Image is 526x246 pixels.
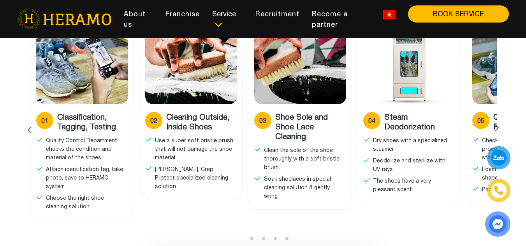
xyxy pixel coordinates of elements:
img: checked.svg [36,136,43,143]
font: Franchise [165,10,200,18]
a: About us [118,5,159,33]
font: Steam Deodorization [384,112,435,131]
img: checked.svg [472,165,479,172]
a: Recruitment [249,5,306,22]
font: Attach identification tag, take photo, save to HERAMO system [46,166,123,189]
img: checked.svg [36,165,43,172]
font: 01 [41,117,48,124]
img: checked.svg [254,146,261,153]
img: phone-icon [494,186,503,195]
font: Dry shoes with a specialized steamer [373,137,447,152]
img: Heramo shoe cleaning process inside and out [145,31,237,104]
img: checked.svg [472,136,479,143]
font: About us [124,10,146,28]
font: Recruitment [255,10,299,18]
img: checked.svg [36,194,43,201]
font: 04 [368,117,375,124]
font: Deodorize and sterilize with UV rays [373,157,445,172]
button: BOOK SERVICE [408,5,509,23]
img: vn-flag.png [383,10,396,19]
img: Heramo cleaning process for classified paper near inspection tag [36,31,128,104]
font: Soak shoelaces in special cleaning solution & gently wring [264,176,331,199]
a: Become a partner [306,5,377,33]
img: checked.svg [254,174,261,181]
img: subToggleIcon [214,21,222,29]
img: checked.svg [363,136,370,143]
img: checked.svg [145,136,152,143]
font: Quality Control Department checks the condition and material of the shoes. [46,137,117,161]
font: 03 [259,117,266,124]
font: Clean the sole of the shoe thoroughly with a soft bristle brush. [264,147,340,170]
img: checked.svg [363,156,370,163]
a: phone-icon [488,180,509,201]
font: Choose the right shoe cleaning solution [46,195,104,209]
img: checked.svg [472,185,479,192]
font: Classification, Tagging, Testing [57,112,116,131]
font: 05 [477,117,484,124]
a: BOOK SERVICE [402,10,509,17]
img: checked.svg [145,165,152,172]
img: Heramo shoe odor cleaning process with UV sterilizer [363,31,455,104]
font: Use a super soft bristle brush that will not damage the shoe material. [155,137,233,161]
font: BOOK SERVICE [433,10,484,18]
img: heramo-logo.png [17,9,111,29]
font: Shoe Sole and Shoe Lace Cleaning [275,112,328,141]
font: 02 [150,117,157,124]
font: The shoes have a very pleasant scent. [373,178,431,192]
font: Service [212,10,236,18]
font: Become a partner [312,10,348,28]
img: checked.svg [363,176,370,183]
img: Heramo shoe cleaning process [254,31,346,104]
a: Franchise [159,5,206,22]
font: Cleaning Outside, Inside Shoes [166,112,229,131]
font: [PERSON_NAME], Crep Protect specialized cleaning solution [155,166,228,189]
